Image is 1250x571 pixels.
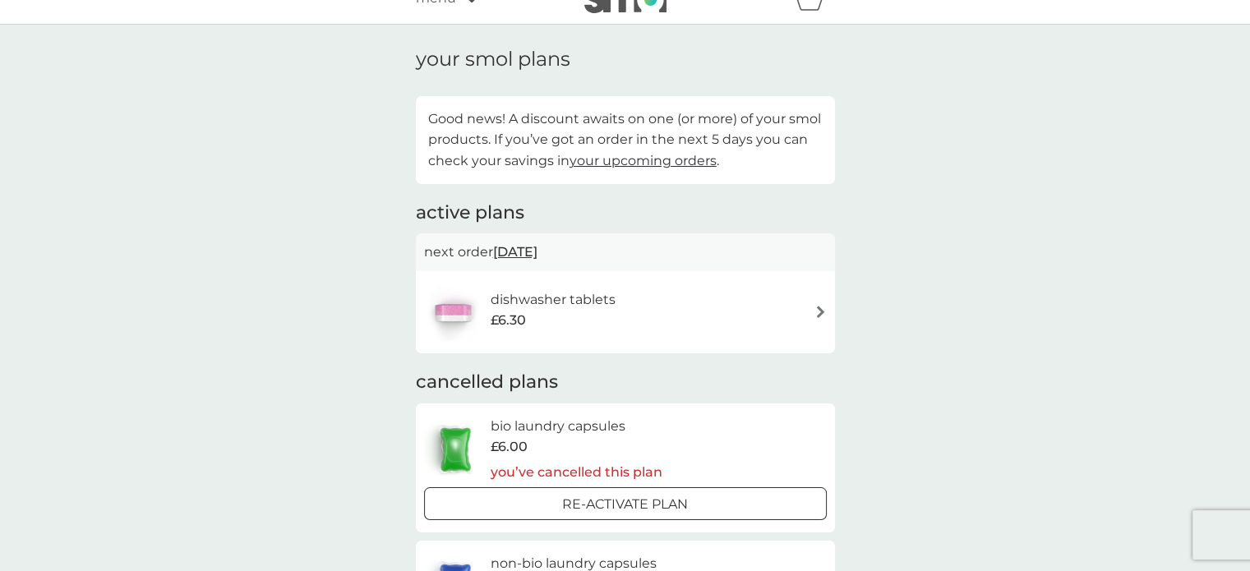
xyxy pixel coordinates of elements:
[424,487,827,520] button: Re-activate Plan
[424,242,827,263] p: next order
[491,310,526,331] span: £6.30
[424,421,487,478] img: bio laundry capsules
[493,236,537,268] span: [DATE]
[491,289,616,311] h6: dishwasher tablets
[416,48,835,71] h1: your smol plans
[491,462,662,483] p: you’ve cancelled this plan
[428,108,823,172] p: Good news! A discount awaits on one (or more) of your smol products. If you’ve got an order in th...
[424,283,482,341] img: dishwasher tablets
[416,200,835,226] h2: active plans
[814,306,827,318] img: arrow right
[491,416,662,437] h6: bio laundry capsules
[562,494,688,515] p: Re-activate Plan
[491,436,528,458] span: £6.00
[416,370,835,395] h2: cancelled plans
[570,153,717,168] a: your upcoming orders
